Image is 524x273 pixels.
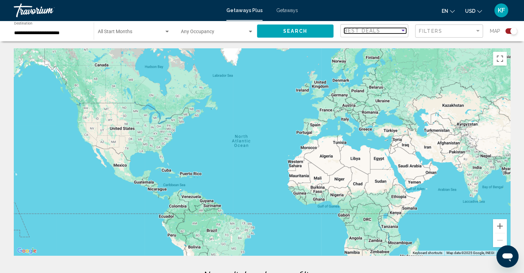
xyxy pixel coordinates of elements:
[283,29,307,34] span: Search
[344,28,406,34] mat-select: Sort by
[257,25,333,37] button: Search
[413,251,442,255] button: Keyboard shortcuts
[496,245,518,267] iframe: Button to launch messaging window
[276,8,298,13] a: Getaways
[415,24,483,38] button: Filter
[16,246,38,255] img: Google
[344,28,380,33] span: Best Deals
[490,26,500,36] span: Map
[442,6,455,16] button: Change language
[446,251,494,255] span: Map data ©2025 Google, INEGI
[465,8,475,14] span: USD
[465,6,482,16] button: Change currency
[493,52,507,66] button: Toggle fullscreen view
[226,8,263,13] a: Getaways Plus
[498,7,505,14] span: KF
[16,246,38,255] a: Open this area in Google Maps (opens a new window)
[492,3,510,18] button: User Menu
[493,219,507,233] button: Zoom in
[14,3,219,17] a: Travorium
[493,233,507,247] button: Zoom out
[442,8,448,14] span: en
[419,28,442,34] span: Filters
